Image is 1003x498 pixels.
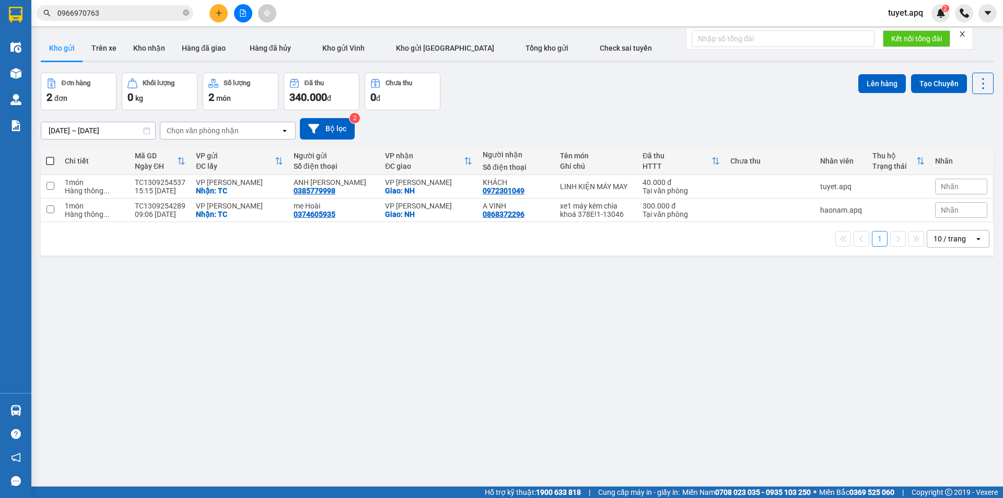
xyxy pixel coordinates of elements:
svg: open [974,235,983,243]
span: Cung cấp máy in - giấy in: [598,487,680,498]
div: TC1309254289 [135,202,185,210]
span: 0 [127,91,133,103]
span: close-circle [183,9,189,16]
div: Chọn văn phòng nhận [167,125,239,136]
button: Đơn hàng2đơn [41,73,116,110]
img: warehouse-icon [10,42,21,53]
span: đ [376,94,380,102]
div: Khối lượng [143,79,174,87]
span: 2 [46,91,52,103]
div: tuyet.apq [820,182,862,191]
span: Kho gửi [GEOGRAPHIC_DATA] [396,44,494,52]
div: 0868372296 [483,210,524,218]
span: tuyet.apq [880,6,931,19]
button: Kết nối tổng đài [883,30,950,47]
div: Tại văn phòng [643,187,720,195]
div: Nhãn [935,157,987,165]
img: phone-icon [960,8,969,18]
span: message [11,476,21,486]
span: đ [327,94,331,102]
div: Tại văn phòng [643,210,720,218]
span: kg [135,94,143,102]
div: Số điện thoại [294,162,375,170]
div: VP nhận [385,152,463,160]
button: 1 [872,231,888,247]
span: 2 [943,5,947,12]
button: Tạo Chuyến [911,74,967,93]
div: KHÁCH [483,178,550,187]
span: ⚪️ [813,490,817,494]
button: Khối lượng0kg [122,73,197,110]
span: file-add [239,9,247,17]
div: Nhận: TC [196,210,283,218]
span: copyright [945,489,952,496]
div: 0385779998 [294,187,335,195]
span: ... [103,187,110,195]
img: solution-icon [10,120,21,131]
img: icon-new-feature [936,8,946,18]
span: Miền Nam [682,487,811,498]
div: Ghi chú [560,162,632,170]
div: A VINH [483,202,550,210]
div: Số điện thoại [483,163,550,171]
span: Hỗ trợ kỹ thuật: [485,487,581,498]
div: Hàng thông thường [65,210,124,218]
img: warehouse-icon [10,405,21,416]
span: Check sai tuyến [600,44,652,52]
div: 40.000 đ [643,178,720,187]
img: warehouse-icon [10,68,21,79]
div: ĐC giao [385,162,463,170]
span: ... [103,210,110,218]
button: aim [258,4,276,22]
button: plus [209,4,228,22]
div: Ngày ĐH [135,162,177,170]
div: TC1309254537 [135,178,185,187]
span: plus [215,9,223,17]
span: Miền Bắc [819,487,894,498]
div: Người nhận [483,150,550,159]
button: Lên hàng [858,74,906,93]
button: caret-down [978,4,997,22]
span: close-circle [183,8,189,18]
div: VP gửi [196,152,274,160]
span: món [216,94,231,102]
th: Toggle SortBy [867,147,930,175]
div: Chưa thu [730,157,810,165]
button: Đã thu340.000đ [284,73,359,110]
div: haonam.apq [820,206,862,214]
button: Bộ lọc [300,118,355,140]
div: VP [PERSON_NAME] [196,202,283,210]
input: Select a date range. [41,122,155,139]
button: Chưa thu0đ [365,73,440,110]
div: 15:15 [DATE] [135,187,185,195]
span: Kho gửi Vinh [322,44,365,52]
span: Nhãn [941,182,959,191]
div: Thu hộ [872,152,916,160]
div: 0374605935 [294,210,335,218]
input: Nhập số tổng đài [692,30,874,47]
div: Chi tiết [65,157,124,165]
div: Đã thu [305,79,324,87]
div: 0972301049 [483,187,524,195]
div: Giao: NH [385,210,472,218]
div: VP [PERSON_NAME] [385,202,472,210]
button: Số lượng2món [203,73,278,110]
strong: 1900 633 818 [536,488,581,496]
div: Đã thu [643,152,712,160]
button: Kho nhận [125,36,173,61]
span: 2 [208,91,214,103]
div: Tên món [560,152,632,160]
span: Kết nối tổng đài [891,33,942,44]
img: warehouse-icon [10,94,21,105]
span: Nhãn [941,206,959,214]
span: caret-down [983,8,993,18]
input: Tìm tên, số ĐT hoặc mã đơn [57,7,181,19]
span: Tổng kho gửi [526,44,568,52]
div: LINH KIỆN MÁY MAY [560,182,632,191]
span: đơn [54,94,67,102]
div: Giao: NH [385,187,472,195]
span: 0 [370,91,376,103]
span: Hàng đã hủy [250,44,291,52]
div: Số lượng [224,79,250,87]
span: question-circle [11,429,21,439]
